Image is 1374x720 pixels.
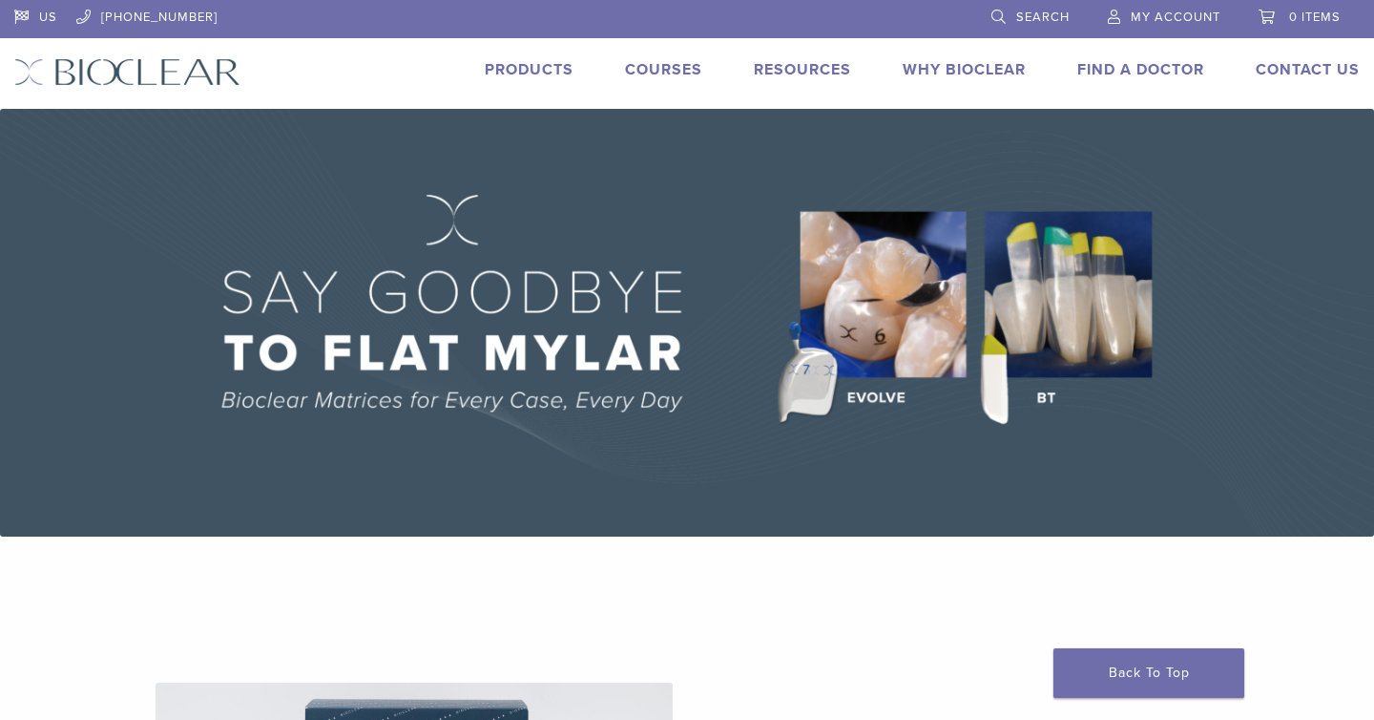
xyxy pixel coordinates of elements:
a: Back To Top [1053,648,1244,698]
a: Why Bioclear [903,60,1026,79]
a: Find A Doctor [1077,60,1204,79]
span: Search [1016,10,1070,25]
a: Contact Us [1256,60,1360,79]
a: Courses [625,60,702,79]
span: 0 items [1289,10,1341,25]
a: Products [485,60,573,79]
a: Resources [754,60,851,79]
img: Bioclear [14,58,240,86]
span: My Account [1131,10,1220,25]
